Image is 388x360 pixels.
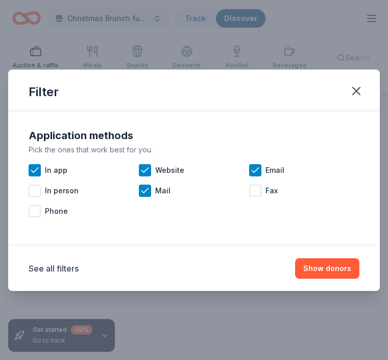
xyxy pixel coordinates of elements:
[29,127,359,144] div: Application methods
[45,205,68,217] span: Phone
[265,185,278,197] span: Fax
[45,164,67,176] span: In app
[295,258,359,279] button: Show donors
[45,185,79,197] span: In person
[265,164,284,176] span: Email
[29,144,359,156] div: Pick the ones that work best for you.
[155,164,184,176] span: Website
[155,185,171,197] span: Mail
[29,84,59,100] div: Filter
[29,262,79,275] button: See all filters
